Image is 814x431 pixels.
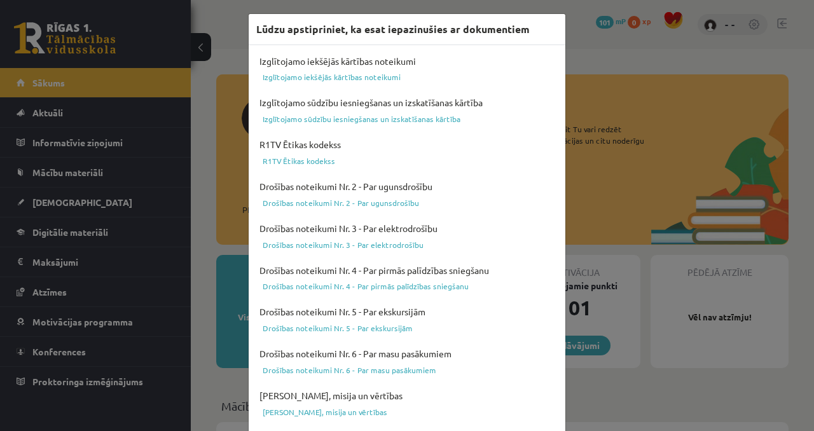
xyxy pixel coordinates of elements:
h4: Drošības noteikumi Nr. 5 - Par ekskursijām [256,303,558,320]
a: Drošības noteikumi Nr. 6 - Par masu pasākumiem [256,362,558,378]
h4: Izglītojamo sūdzību iesniegšanas un izskatīšanas kārtība [256,94,558,111]
a: [PERSON_NAME], misija un vērtības [256,404,558,420]
a: Drošības noteikumi Nr. 2 - Par ugunsdrošību [256,195,558,210]
h4: [PERSON_NAME], misija un vērtības [256,387,558,404]
a: Drošības noteikumi Nr. 4 - Par pirmās palīdzības sniegšanu [256,278,558,294]
a: Drošības noteikumi Nr. 3 - Par elektrodrošību [256,237,558,252]
a: Izglītojamo sūdzību iesniegšanas un izskatīšanas kārtība [256,111,558,127]
h4: Izglītojamo iekšējās kārtības noteikumi [256,53,558,70]
a: R1TV Ētikas kodekss [256,153,558,168]
h4: R1TV Ētikas kodekss [256,136,558,153]
h4: Drošības noteikumi Nr. 2 - Par ugunsdrošību [256,178,558,195]
h3: Lūdzu apstipriniet, ka esat iepazinušies ar dokumentiem [256,22,530,37]
h4: Drošības noteikumi Nr. 4 - Par pirmās palīdzības sniegšanu [256,262,558,279]
a: Drošības noteikumi Nr. 5 - Par ekskursijām [256,320,558,336]
h4: Drošības noteikumi Nr. 3 - Par elektrodrošību [256,220,558,237]
h4: Drošības noteikumi Nr. 6 - Par masu pasākumiem [256,345,558,362]
a: Izglītojamo iekšējās kārtības noteikumi [256,69,558,85]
